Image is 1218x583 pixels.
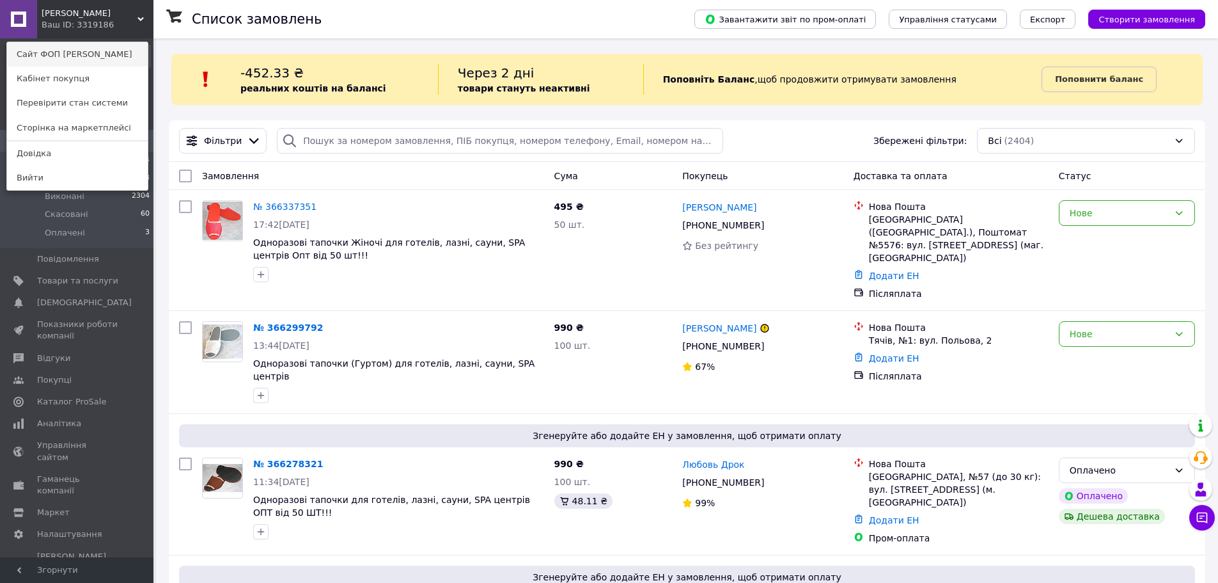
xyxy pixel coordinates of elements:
span: 2304 [132,191,150,202]
img: Фото товару [203,324,242,358]
span: Каталог ProSale [37,396,106,408]
span: Без рейтингу [695,241,758,251]
a: Одноразові тапочки Жіночі для готелів, лазні, сауни, SPA центрів Опт від 50 шт!!! [253,237,525,260]
button: Експорт [1020,10,1076,29]
span: ФОП Погорелов [42,8,137,19]
span: Збережені фільтри: [873,134,967,147]
div: Нова Пошта [869,458,1049,470]
span: 67% [695,362,715,372]
span: Завантажити звіт по пром-оплаті [705,13,866,25]
span: Скасовані [45,209,88,220]
div: Післяплата [869,287,1049,300]
span: 990 ₴ [554,323,584,333]
div: Тячів, №1: вул. Польова, 2 [869,334,1049,347]
a: Перевірити стан системи [7,91,148,115]
span: 495 ₴ [554,202,584,212]
span: 100 шт. [554,340,591,351]
a: [PERSON_NAME] [682,201,756,214]
button: Завантажити звіт по пром-оплаті [694,10,876,29]
span: Замовлення [202,171,259,181]
div: Пром-оплата [869,532,1049,545]
a: Одноразові тапочки для готелів, лазні, сауни, SPA центрів ОПТ від 50 ШТ!!! [253,495,530,518]
b: Поповнити баланс [1055,74,1143,84]
a: Любовь Дрок [682,458,744,471]
button: Управління статусами [889,10,1007,29]
span: 100 шт. [554,477,591,487]
span: Показники роботи компанії [37,319,118,342]
span: 99% [695,498,715,508]
span: Гаманець компанії [37,474,118,497]
a: Створити замовлення [1075,13,1205,24]
a: Одноразові тапочки (Гуртом) для готелів, лазні, сауни, SPA центрів [253,358,535,381]
a: Поповнити баланс [1042,67,1157,92]
div: Оплачено [1070,463,1169,477]
span: -452.33 ₴ [240,65,304,81]
span: Всі [988,134,1001,147]
span: Аналітика [37,418,81,429]
span: Покупці [37,374,72,386]
span: Статус [1059,171,1091,181]
a: Довідка [7,141,148,166]
span: Управління статусами [899,15,997,24]
span: 60 [141,209,150,220]
b: товари стануть неактивні [458,83,590,93]
button: Чат з покупцем [1189,505,1215,531]
span: 3 [145,227,150,239]
a: Вийти [7,166,148,190]
div: Нове [1070,206,1169,220]
img: Фото товару [203,202,242,240]
div: Нова Пошта [869,321,1049,334]
div: Дешева доставка [1059,509,1165,524]
div: Ваш ID: 3319186 [42,19,95,31]
div: , щоб продовжити отримувати замовлення [643,64,1042,95]
span: Товари та послуги [37,275,118,287]
span: Cума [554,171,578,181]
span: Маркет [37,507,70,518]
div: Післяплата [869,370,1049,383]
span: Фільтри [204,134,242,147]
a: Додати ЕН [869,353,919,363]
span: Покупець [682,171,728,181]
a: № 366278321 [253,459,323,469]
span: Через 2 дні [458,65,535,81]
span: 990 ₴ [554,459,584,469]
div: [PHONE_NUMBER] [680,337,767,355]
span: Повідомлення [37,253,99,265]
button: Створити замовлення [1088,10,1205,29]
a: Фото товару [202,458,243,499]
div: [GEOGRAPHIC_DATA] ([GEOGRAPHIC_DATA].), Поштомат №5576: вул. [STREET_ADDRESS] (маг. [GEOGRAPHIC_D... [869,213,1049,264]
span: [DEMOGRAPHIC_DATA] [37,297,132,308]
span: 13:44[DATE] [253,340,309,351]
span: Доставка та оплата [854,171,948,181]
span: 17:42[DATE] [253,220,309,230]
a: № 366299792 [253,323,323,333]
div: [GEOGRAPHIC_DATA], №57 (до 30 кг): вул. [STREET_ADDRESS] (м. [GEOGRAPHIC_DATA]) [869,470,1049,509]
span: Відгуки [37,353,70,364]
div: [PHONE_NUMBER] [680,474,767,491]
div: Оплачено [1059,488,1128,504]
a: Фото товару [202,321,243,362]
div: [PHONE_NUMBER] [680,216,767,234]
input: Пошук за номером замовлення, ПІБ покупця, номером телефону, Email, номером накладної [277,128,722,154]
span: Оплачені [45,227,85,239]
span: Управління сайтом [37,440,118,463]
b: Поповніть Баланс [663,74,755,84]
span: 50 шт. [554,220,585,230]
img: Фото товару [203,464,242,492]
span: Експорт [1030,15,1066,24]
span: Налаштування [37,529,102,540]
b: реальних коштів на балансі [240,83,386,93]
div: Нова Пошта [869,200,1049,213]
a: Сторінка на маркетплейсі [7,116,148,140]
a: № 366337351 [253,202,316,212]
a: Додати ЕН [869,271,919,281]
span: Згенеруйте або додайте ЕН у замовлення, щоб отримати оплату [184,429,1190,442]
div: Нове [1070,327,1169,341]
a: [PERSON_NAME] [682,322,756,335]
img: :exclamation: [196,70,215,89]
span: (2404) [1004,136,1035,146]
span: 11:34[DATE] [253,477,309,487]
